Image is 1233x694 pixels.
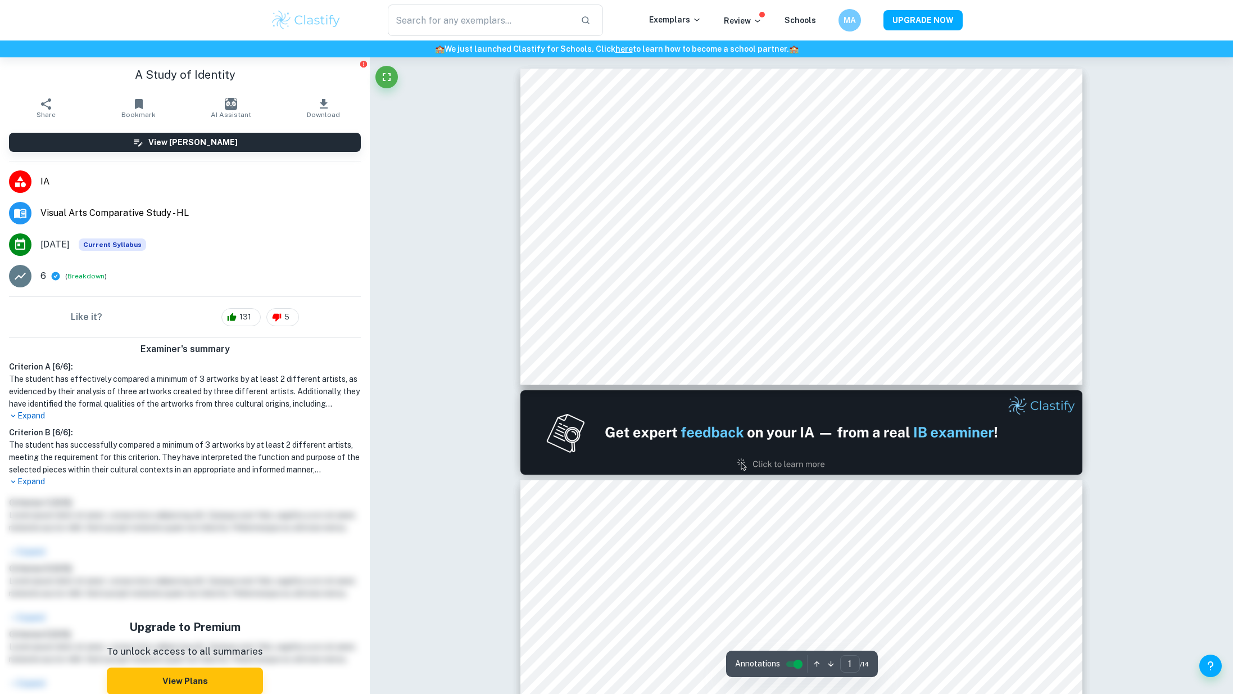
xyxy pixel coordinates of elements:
div: 5 [266,308,299,326]
p: Expand [9,476,361,488]
h6: Criterion A [ 6 / 6 ]: [9,360,361,373]
button: AI Assistant [185,92,278,124]
h6: Criterion B [ 6 / 6 ]: [9,426,361,439]
div: 131 [221,308,261,326]
button: Report issue [359,60,368,68]
p: Review [724,15,762,27]
span: AI Assistant [211,111,251,119]
h5: Upgrade to Premium [107,619,263,636]
p: To unlock access to all summaries [107,645,263,659]
p: Expand [9,410,361,422]
img: Clastify logo [270,9,342,31]
span: Annotations [735,658,780,670]
button: MA [838,9,861,31]
p: Exemplars [649,13,701,26]
div: This exemplar is based on the current syllabus. Feel free to refer to it for inspiration/ideas wh... [79,238,146,251]
button: UPGRADE NOW [883,10,963,30]
span: [DATE] [40,238,70,251]
h6: Like it? [71,310,102,324]
span: Visual Arts Comparative Study - HL [40,206,361,220]
span: / 14 [860,659,869,669]
p: 6 [40,269,46,283]
h6: Examiner's summary [4,343,365,356]
img: AI Assistant [225,98,237,110]
span: IA [40,175,361,188]
span: 🏫 [789,44,799,53]
button: View [PERSON_NAME] [9,133,361,152]
button: Help and Feedback [1199,655,1222,677]
span: 131 [233,312,257,323]
button: Download [278,92,370,124]
span: 5 [278,312,296,323]
span: Download [307,111,340,119]
h6: View [PERSON_NAME] [148,136,238,148]
button: Fullscreen [375,66,398,88]
span: ( ) [65,271,107,282]
input: Search for any exemplars... [388,4,572,36]
h6: We just launched Clastify for Schools. Click to learn how to become a school partner. [2,43,1231,55]
button: Breakdown [67,271,105,281]
h1: The student has successfully compared a minimum of 3 artworks by at least 2 different artists, me... [9,439,361,476]
h1: The student has effectively compared a minimum of 3 artworks by at least 2 different artists, as ... [9,373,361,410]
h1: A Study of Identity [9,66,361,83]
a: here [615,44,633,53]
span: Share [37,111,56,119]
button: Bookmark [93,92,185,124]
a: Schools [785,16,816,25]
span: Current Syllabus [79,238,146,251]
img: Ad [520,390,1082,475]
h6: MA [844,14,856,26]
span: Bookmark [121,111,156,119]
span: 🏫 [435,44,445,53]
